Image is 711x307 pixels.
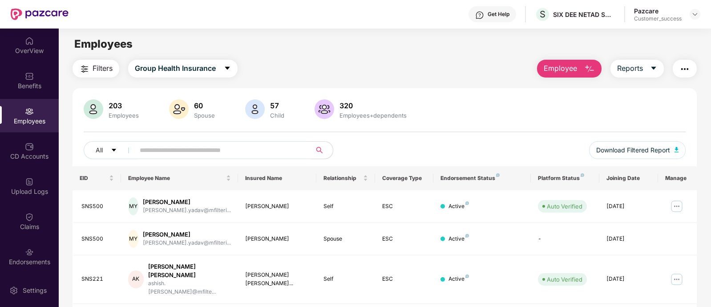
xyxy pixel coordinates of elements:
[121,166,238,190] th: Employee Name
[323,235,368,243] div: Spouse
[81,275,114,283] div: SNS221
[143,198,231,206] div: [PERSON_NAME]
[465,201,469,205] img: svg+xml;base64,PHN2ZyB4bWxucz0iaHR0cDovL3d3dy53My5vcmcvMjAwMC9zdmciIHdpZHRoPSI4IiBoZWlnaHQ9IjgiIH...
[547,202,582,211] div: Auto Verified
[670,272,684,287] img: manageButton
[599,166,658,190] th: Joining Date
[268,112,286,119] div: Child
[245,235,309,243] div: [PERSON_NAME]
[323,275,368,283] div: Self
[128,197,138,215] div: MY
[84,141,138,159] button: Allcaret-down
[238,166,316,190] th: Insured Name
[128,230,138,248] div: MY
[610,60,664,78] button: Reportscaret-down
[540,9,545,20] span: S
[448,275,469,283] div: Active
[128,270,143,288] div: AK
[581,173,584,177] img: svg+xml;base64,PHN2ZyB4bWxucz0iaHR0cDovL3d3dy53My5vcmcvMjAwMC9zdmciIHdpZHRoPSI4IiBoZWlnaHQ9IjgiIH...
[596,145,670,155] span: Download Filtered Report
[111,147,117,154] span: caret-down
[670,199,684,213] img: manageButton
[9,286,18,295] img: svg+xml;base64,PHN2ZyBpZD0iU2V0dGluZy0yMHgyMCIgeG1sbnM9Imh0dHA6Ly93d3cudzMub3JnLzIwMDAvc3ZnIiB3aW...
[606,202,651,211] div: [DATE]
[96,145,103,155] span: All
[84,99,103,119] img: svg+xml;base64,PHN2ZyB4bWxucz0iaHR0cDovL3d3dy53My5vcmcvMjAwMC9zdmciIHhtbG5zOnhsaW5rPSJodHRwOi8vd3...
[25,37,34,45] img: svg+xml;base64,PHN2ZyBpZD0iSG9tZSIgeG1sbnM9Imh0dHA6Ly93d3cudzMub3JnLzIwMDAvc3ZnIiB3aWR0aD0iMjAiIG...
[315,99,334,119] img: svg+xml;base64,PHN2ZyB4bWxucz0iaHR0cDovL3d3dy53My5vcmcvMjAwMC9zdmciIHhtbG5zOnhsaW5rPSJodHRwOi8vd3...
[323,202,368,211] div: Self
[224,65,231,73] span: caret-down
[691,11,699,18] img: svg+xml;base64,PHN2ZyBpZD0iRHJvcGRvd24tMzJ4MzIiIHhtbG5zPSJodHRwOi8vd3d3LnczLm9yZy8yMDAwL3N2ZyIgd2...
[382,275,427,283] div: ESC
[617,63,643,74] span: Reports
[20,286,49,295] div: Settings
[475,11,484,20] img: svg+xml;base64,PHN2ZyBpZD0iSGVscC0zMngzMiIgeG1sbnM9Imh0dHA6Ly93d3cudzMub3JnLzIwMDAvc3ZnIiB3aWR0aD...
[74,37,133,50] span: Employees
[135,63,216,74] span: Group Health Insurance
[679,64,690,74] img: svg+xml;base64,PHN2ZyB4bWxucz0iaHR0cDovL3d3dy53My5vcmcvMjAwMC9zdmciIHdpZHRoPSIyNCIgaGVpZ2h0PSIyNC...
[143,230,231,239] div: [PERSON_NAME]
[245,202,309,211] div: [PERSON_NAME]
[634,15,682,22] div: Customer_success
[25,142,34,151] img: svg+xml;base64,PHN2ZyBpZD0iQ0RfQWNjb3VudHMiIGRhdGEtbmFtZT0iQ0QgQWNjb3VudHMiIHhtbG5zPSJodHRwOi8vd3...
[675,147,679,152] img: svg+xml;base64,PHN2ZyB4bWxucz0iaHR0cDovL3d3dy53My5vcmcvMjAwMC9zdmciIHhtbG5zOnhsaW5rPSJodHRwOi8vd3...
[143,239,231,247] div: [PERSON_NAME].yadav@mfilteri...
[128,60,238,78] button: Group Health Insurancecaret-down
[465,234,469,237] img: svg+xml;base64,PHN2ZyB4bWxucz0iaHR0cDovL3d3dy53My5vcmcvMjAwMC9zdmciIHdpZHRoPSI4IiBoZWlnaHQ9IjgiIH...
[465,274,469,278] img: svg+xml;base64,PHN2ZyB4bWxucz0iaHR0cDovL3d3dy53My5vcmcvMjAwMC9zdmciIHdpZHRoPSI4IiBoZWlnaHQ9IjgiIH...
[650,65,657,73] span: caret-down
[382,235,427,243] div: ESC
[323,175,361,182] span: Relationship
[531,223,599,255] td: -
[658,166,697,190] th: Manage
[311,141,333,159] button: search
[25,248,34,257] img: svg+xml;base64,PHN2ZyBpZD0iRW5kb3JzZW1lbnRzIiB4bWxucz0iaHR0cDovL3d3dy53My5vcmcvMjAwMC9zdmciIHdpZH...
[375,166,434,190] th: Coverage Type
[547,275,582,284] div: Auto Verified
[584,64,595,74] img: svg+xml;base64,PHN2ZyB4bWxucz0iaHR0cDovL3d3dy53My5vcmcvMjAwMC9zdmciIHhtbG5zOnhsaW5rPSJodHRwOi8vd3...
[338,112,408,119] div: Employees+dependents
[25,213,34,221] img: svg+xml;base64,PHN2ZyBpZD0iQ2xhaW0iIHhtbG5zPSJodHRwOi8vd3d3LnczLm9yZy8yMDAwL3N2ZyIgd2lkdGg9IjIwIi...
[496,173,500,177] img: svg+xml;base64,PHN2ZyB4bWxucz0iaHR0cDovL3d3dy53My5vcmcvMjAwMC9zdmciIHdpZHRoPSI4IiBoZWlnaHQ9IjgiIH...
[448,235,469,243] div: Active
[448,202,469,211] div: Active
[192,112,217,119] div: Spouse
[80,175,108,182] span: EID
[11,8,69,20] img: New Pazcare Logo
[316,166,375,190] th: Relationship
[169,99,189,119] img: svg+xml;base64,PHN2ZyB4bWxucz0iaHR0cDovL3d3dy53My5vcmcvMjAwMC9zdmciIHhtbG5zOnhsaW5rPSJodHRwOi8vd3...
[538,175,592,182] div: Platform Status
[634,7,682,15] div: Pazcare
[268,101,286,110] div: 57
[143,206,231,215] div: [PERSON_NAME].yadav@mfilteri...
[382,202,427,211] div: ESC
[544,63,577,74] span: Employee
[81,202,114,211] div: SNS500
[488,11,509,18] div: Get Help
[107,101,141,110] div: 203
[537,60,602,78] button: Employee
[440,175,524,182] div: Endorsement Status
[79,64,90,74] img: svg+xml;base64,PHN2ZyB4bWxucz0iaHR0cDovL3d3dy53My5vcmcvMjAwMC9zdmciIHdpZHRoPSIyNCIgaGVpZ2h0PSIyNC...
[589,141,686,159] button: Download Filtered Report
[25,72,34,81] img: svg+xml;base64,PHN2ZyBpZD0iQmVuZWZpdHMiIHhtbG5zPSJodHRwOi8vd3d3LnczLm9yZy8yMDAwL3N2ZyIgd2lkdGg9Ij...
[81,235,114,243] div: SNS500
[553,10,615,19] div: SIX DEE NETAD SOLUTIONS PRIVATE LIMITED
[25,177,34,186] img: svg+xml;base64,PHN2ZyBpZD0iVXBsb2FkX0xvZ3MiIGRhdGEtbmFtZT0iVXBsb2FkIExvZ3MiIHhtbG5zPSJodHRwOi8vd3...
[245,99,265,119] img: svg+xml;base64,PHN2ZyB4bWxucz0iaHR0cDovL3d3dy53My5vcmcvMjAwMC9zdmciIHhtbG5zOnhsaW5rPSJodHRwOi8vd3...
[606,235,651,243] div: [DATE]
[93,63,113,74] span: Filters
[148,279,231,296] div: ashish.[PERSON_NAME]@mfilte...
[25,107,34,116] img: svg+xml;base64,PHN2ZyBpZD0iRW1wbG95ZWVzIiB4bWxucz0iaHR0cDovL3d3dy53My5vcmcvMjAwMC9zdmciIHdpZHRoPS...
[148,262,231,279] div: [PERSON_NAME] [PERSON_NAME]
[73,166,121,190] th: EID
[73,60,119,78] button: Filters
[311,147,328,154] span: search
[338,101,408,110] div: 320
[128,175,224,182] span: Employee Name
[606,275,651,283] div: [DATE]
[245,271,309,288] div: [PERSON_NAME] [PERSON_NAME]...
[107,112,141,119] div: Employees
[192,101,217,110] div: 60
